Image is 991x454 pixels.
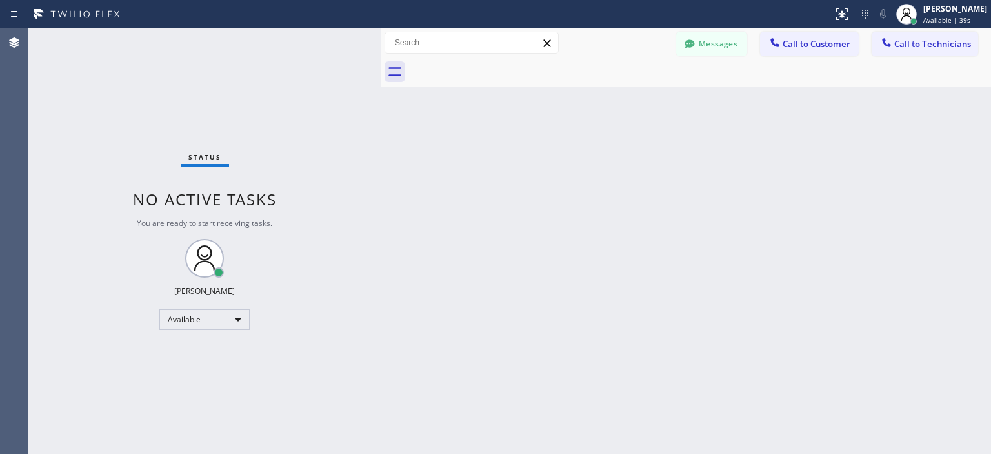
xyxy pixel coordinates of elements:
[874,5,892,23] button: Mute
[137,218,272,229] span: You are ready to start receiving tasks.
[174,285,235,296] div: [PERSON_NAME]
[923,3,987,14] div: [PERSON_NAME]
[385,32,558,53] input: Search
[872,32,978,56] button: Call to Technicians
[159,309,250,330] div: Available
[133,189,277,210] span: No active tasks
[923,15,970,25] span: Available | 39s
[783,38,850,50] span: Call to Customer
[188,152,221,161] span: Status
[676,32,747,56] button: Messages
[760,32,859,56] button: Call to Customer
[894,38,971,50] span: Call to Technicians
